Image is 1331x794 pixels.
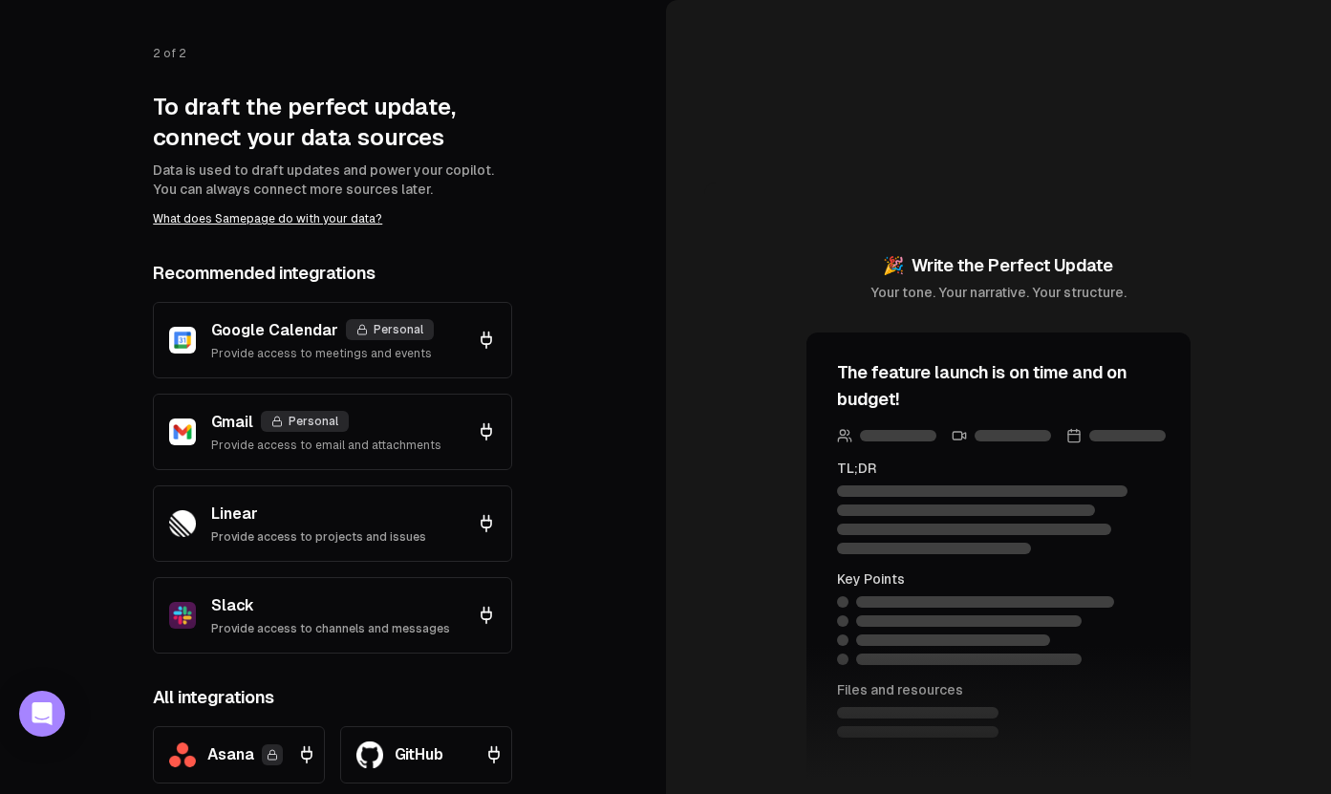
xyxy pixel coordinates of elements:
button: Google CalendarGoogle CalendarPersonalProvide access to meetings and events [153,302,512,378]
h2: All integrations [153,684,512,711]
button: LinearLinearProvide access to projects and issues [153,485,512,562]
img: Slack [169,602,196,629]
img: Gmail [169,418,196,445]
span: 🎉 [883,255,904,275]
span: Asana [207,743,254,766]
p: Your tone. Your narrative. Your structure. [870,283,1127,302]
img: Asana [169,742,196,767]
span: Gmail [211,413,253,431]
h1: To draft the perfect update, connect your data sources [153,92,512,153]
p: Provide access to projects and issues [211,529,426,545]
div: TL;DR [837,459,1160,478]
span: GitHub [395,743,443,766]
p: Provide access to channels and messages [211,621,450,636]
img: Google Calendar [169,327,196,354]
p: Linear [211,503,426,526]
p: Provide access to meetings and events [211,346,434,361]
img: Linear [169,510,196,537]
div: Personal [261,411,349,432]
p: Data is used to draft updates and power your copilot. You can always connect more sources later. [153,161,512,199]
div: Open Intercom Messenger [19,691,65,737]
p: Provide access to email and attachments [211,438,441,453]
span: Google Calendar [211,321,338,339]
h2: Recommended integrations [153,260,512,287]
img: GitHub [356,741,383,767]
div: Files and resources [837,680,1160,699]
div: Personal [346,319,434,340]
a: What does Samepage do with your data? [153,212,382,225]
p: 2 of 2 [153,46,512,61]
div: Key Points [837,569,1160,589]
button: SlackSlackProvide access to channels and messages [153,577,512,654]
h3: The feature launch is on time and on budget! [837,359,1160,413]
h2: Write the Perfect Update [870,252,1127,279]
button: AsanaAsana [153,726,325,783]
p: Slack [211,594,450,617]
button: GmailGmailPersonalProvide access to email and attachments [153,394,512,470]
button: GitHubGitHub [340,726,512,783]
